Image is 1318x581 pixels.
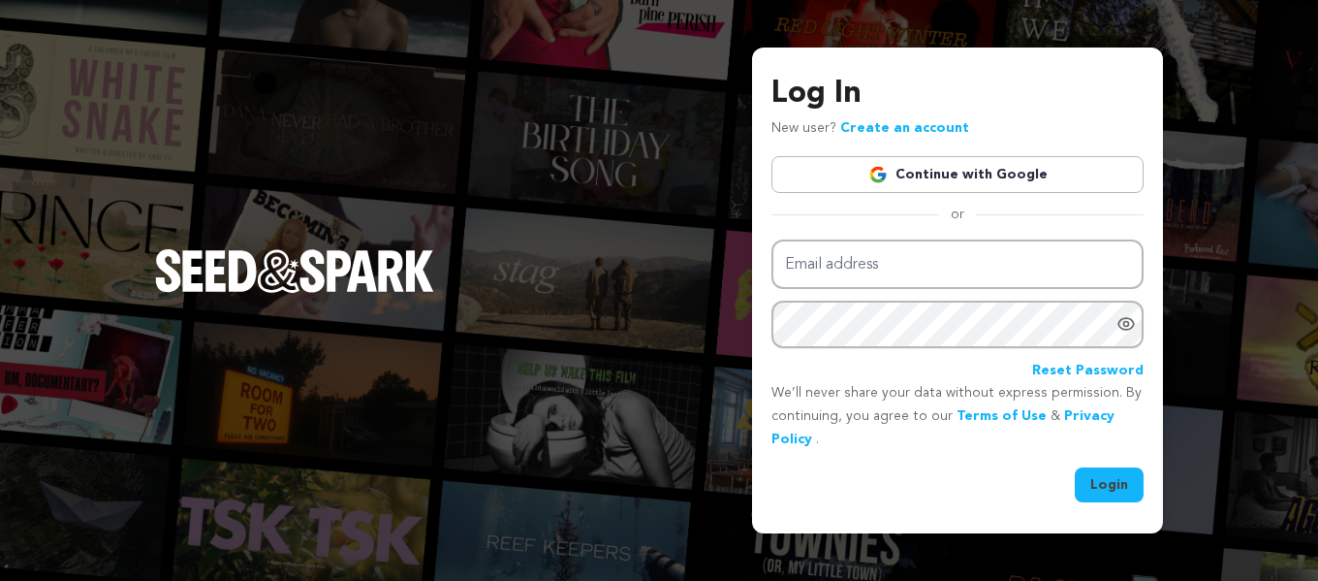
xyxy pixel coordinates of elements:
[939,205,976,224] span: or
[771,156,1144,193] a: Continue with Google
[1075,468,1144,502] button: Login
[868,165,888,184] img: Google logo
[155,249,434,331] a: Seed&Spark Homepage
[771,71,1144,117] h3: Log In
[771,240,1144,289] input: Email address
[771,117,969,141] p: New user?
[840,121,969,135] a: Create an account
[155,249,434,292] img: Seed&Spark Logo
[1032,360,1144,383] a: Reset Password
[771,382,1144,451] p: We’ll never share your data without express permission. By continuing, you agree to our & .
[1116,314,1136,334] a: Show password as plain text. Warning: this will display your password on the screen.
[771,409,1114,446] a: Privacy Policy
[957,409,1047,423] a: Terms of Use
